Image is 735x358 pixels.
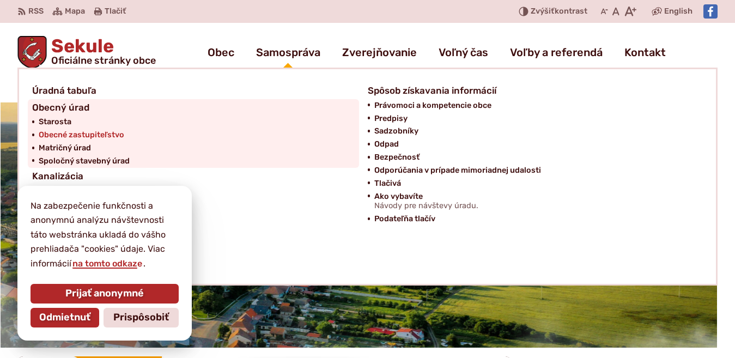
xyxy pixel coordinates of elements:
a: Územný plán [32,184,355,201]
span: Oficiálne stránky obce [51,56,156,65]
span: Spoločný stavebný úrad [39,155,130,168]
a: na tomto odkaze [71,258,143,269]
span: Odporúčania v prípade mimoriadnej udalosti [374,164,541,177]
a: Voľný čas [439,37,488,68]
button: Prijať anonymné [31,284,179,304]
span: Zvýšiť [531,7,555,16]
span: kontrast [531,7,587,16]
span: Predpisy [374,112,408,125]
a: Obecné zastupiteľstvo [39,129,355,142]
a: Odpad [374,138,690,151]
a: Ako vybavíteNávody pre návštevy úradu. [374,190,690,213]
a: Starosta [39,116,355,129]
span: Návody pre návštevy úradu. [374,202,478,210]
a: Spôsob získavania informácií [368,82,690,99]
a: Kanalizácia [32,168,355,185]
a: Podateľňa tlačív [374,213,690,226]
span: Úradná tabuľa [32,82,96,99]
span: Mapa [65,5,85,18]
a: Právomoci a kompetencie obce [374,99,690,112]
span: English [664,5,693,18]
span: Prijať anonymné [65,288,144,300]
a: Odporúčania v prípade mimoriadnej udalosti [374,164,690,177]
a: Úradná tabuľa [32,82,355,99]
span: Sadzobníky [374,125,418,138]
a: Spoločný stavebný úrad [39,155,355,168]
span: Prispôsobiť [113,312,169,324]
span: RSS [28,5,44,18]
span: Právomoci a kompetencie obce [374,99,491,112]
button: Odmietnuť [31,308,99,327]
span: Spôsob získavania informácií [368,82,496,99]
a: Matričný úrad [39,142,355,155]
a: Podnety pre starostuVyriešme to spolu [32,244,690,271]
span: Územný plán [32,184,90,201]
a: Kontakt [624,37,666,68]
span: Odpad [374,138,399,151]
span: Ako vybavíte [374,190,478,213]
a: Voľby a referendá [510,37,603,68]
a: English [662,5,695,18]
a: Obecný úrad [32,99,355,116]
a: Obec [208,37,234,68]
span: Tlačivá [374,177,401,190]
img: Prejsť na Facebook stránku [703,4,718,19]
a: Predpisy [374,112,690,125]
h1: Sekule [47,37,156,65]
button: Prispôsobiť [104,308,179,327]
a: Program rozvoja [32,201,355,218]
a: Zverejňovanie [342,37,417,68]
a: Kalendár zberu odpaduNa stiahnutie [32,218,355,245]
span: Matričný úrad [39,142,91,155]
a: Sadzobníky [374,125,690,138]
p: Na zabezpečenie funkčnosti a anonymnú analýzu návštevnosti táto webstránka ukladá do vášho prehli... [31,199,179,271]
span: Kanalizácia [32,168,83,185]
span: Starosta [39,116,71,129]
span: Obecný úrad [32,99,89,116]
span: Bezpečnosť [374,151,420,164]
a: Tlačivá [374,177,690,190]
a: Samospráva [256,37,320,68]
span: Odmietnuť [39,312,90,324]
a: Bezpečnosť [374,151,690,164]
img: Prejsť na domovskú stránku [17,36,47,69]
span: Podateľňa tlačív [374,213,435,226]
span: Obecné zastupiteľstvo [39,129,124,142]
a: Logo Sekule, prejsť na domovskú stránku. [17,36,156,69]
span: Tlačiť [105,7,126,16]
